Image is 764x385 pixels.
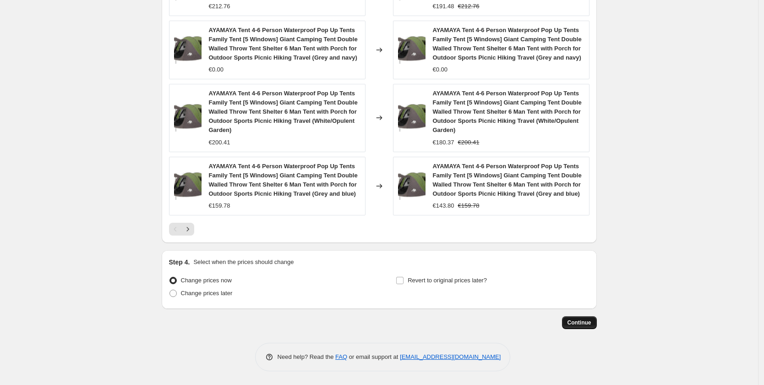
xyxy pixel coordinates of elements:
img: 61Ys-oeloEL._AC_SL1500_80x.jpg [174,172,202,200]
div: €0.00 [209,65,224,74]
div: €159.78 [209,201,230,210]
span: AYAMAYA Tent 4-6 Person Waterproof Pop Up Tents Family Tent [5 Windows] Giant Camping Tent Double... [433,27,582,61]
span: AYAMAYA Tent 4-6 Person Waterproof Pop Up Tents Family Tent [5 Windows] Giant Camping Tent Double... [433,163,582,197]
nav: Pagination [169,223,194,236]
span: Continue [568,319,591,326]
img: 61Ys-oeloEL._AC_SL1500_80x.jpg [174,36,202,64]
img: 61Ys-oeloEL._AC_SL1500_80x.jpg [398,172,426,200]
span: or email support at [347,353,400,360]
span: Need help? Read the [278,353,336,360]
img: 61Ys-oeloEL._AC_SL1500_80x.jpg [398,36,426,64]
span: Change prices later [181,290,233,297]
p: Select when the prices should change [193,258,294,267]
span: AYAMAYA Tent 4-6 Person Waterproof Pop Up Tents Family Tent [5 Windows] Giant Camping Tent Double... [209,163,358,197]
strike: €159.78 [458,201,480,210]
span: AYAMAYA Tent 4-6 Person Waterproof Pop Up Tents Family Tent [5 Windows] Giant Camping Tent Double... [209,90,358,133]
a: FAQ [335,353,347,360]
div: €0.00 [433,65,448,74]
div: €212.76 [209,2,230,11]
img: 61Ys-oeloEL._AC_SL1500_80x.jpg [174,104,202,132]
button: Next [181,223,194,236]
div: €191.48 [433,2,454,11]
h2: Step 4. [169,258,190,267]
span: Revert to original prices later? [408,277,487,284]
strike: €200.41 [458,138,480,147]
span: Change prices now [181,277,232,284]
img: 61Ys-oeloEL._AC_SL1500_80x.jpg [398,104,426,132]
strike: €212.76 [458,2,480,11]
div: €180.37 [433,138,454,147]
a: [EMAIL_ADDRESS][DOMAIN_NAME] [400,353,501,360]
div: €143.80 [433,201,454,210]
button: Continue [562,316,597,329]
div: €200.41 [209,138,230,147]
span: AYAMAYA Tent 4-6 Person Waterproof Pop Up Tents Family Tent [5 Windows] Giant Camping Tent Double... [433,90,582,133]
span: AYAMAYA Tent 4-6 Person Waterproof Pop Up Tents Family Tent [5 Windows] Giant Camping Tent Double... [209,27,358,61]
